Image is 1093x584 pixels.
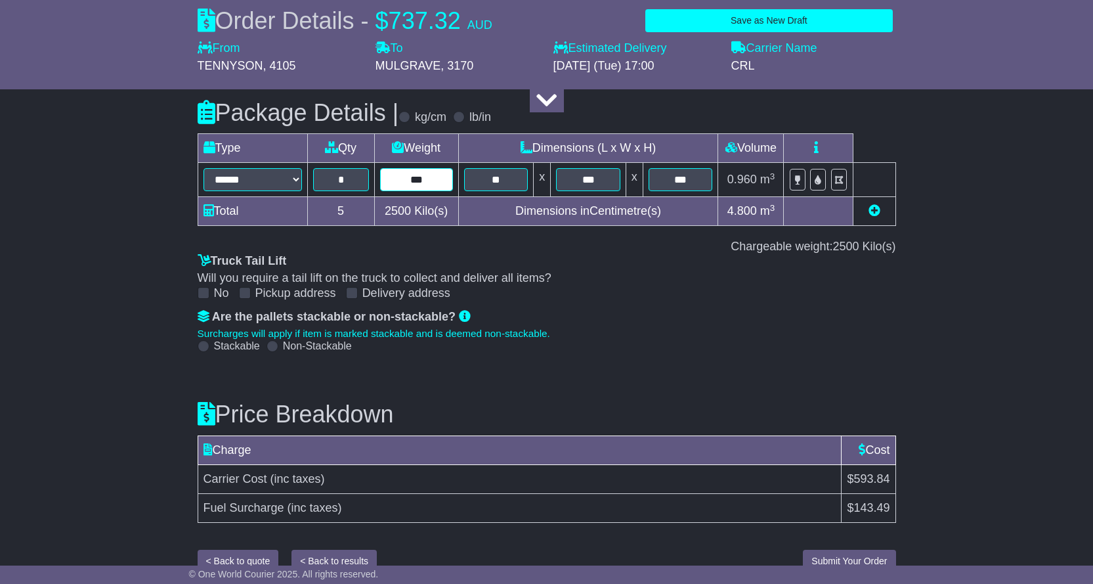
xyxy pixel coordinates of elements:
[198,41,240,56] label: From
[214,340,260,352] label: Stackable
[415,110,446,125] label: kg/cm
[212,310,456,323] span: Are the pallets stackable or non-stackable?
[307,134,374,163] td: Qty
[198,7,492,35] div: Order Details -
[204,501,284,514] span: Fuel Surcharge
[189,569,379,579] span: © One World Courier 2025. All rights reserved.
[255,286,336,301] label: Pickup address
[198,401,896,428] h3: Price Breakdown
[626,163,643,197] td: x
[375,59,441,72] span: MULGRAVE
[847,501,889,514] span: $143.49
[458,197,718,226] td: Dimensions in Centimetre(s)
[440,59,473,72] span: , 3170
[469,110,491,125] label: lb/in
[198,197,307,226] td: Total
[534,163,551,197] td: x
[385,204,411,217] span: 2500
[375,41,403,56] label: To
[198,254,287,269] label: Truck Tail Lift
[374,134,458,163] td: Weight
[770,171,775,181] sup: 3
[727,173,757,186] span: 0.960
[847,472,889,485] span: $593.84
[868,204,880,217] a: Add new item
[288,501,342,514] span: (inc taxes)
[362,286,450,301] label: Delivery address
[727,204,757,217] span: 4.800
[467,18,492,32] span: AUD
[645,9,892,32] button: Save as New Draft
[198,240,896,254] div: Chargeable weight: Kilo(s)
[204,472,267,485] span: Carrier Cost
[291,550,377,573] button: < Back to results
[198,271,896,286] div: Will you require a tail lift on the truck to collect and deliver all items?
[283,340,352,352] label: Non-Stackable
[198,436,842,464] td: Charge
[374,197,458,226] td: Kilo(s)
[375,7,389,34] span: $
[760,173,775,186] span: m
[803,550,895,573] button: Submit Your Order
[811,556,887,566] span: Submit Your Order
[198,134,307,163] td: Type
[458,134,718,163] td: Dimensions (L x W x H)
[307,197,374,226] td: 5
[198,100,399,126] h3: Package Details |
[718,134,784,163] td: Volume
[842,436,895,464] td: Cost
[198,328,896,340] div: Surcharges will apply if item is marked stackable and is deemed non-stackable.
[553,59,718,74] div: [DATE] (Tue) 17:00
[760,204,775,217] span: m
[553,41,718,56] label: Estimated Delivery
[263,59,296,72] span: , 4105
[214,286,229,301] label: No
[198,59,263,72] span: TENNYSON
[770,203,775,213] sup: 3
[731,59,896,74] div: CRL
[198,550,279,573] button: < Back to quote
[731,41,817,56] label: Carrier Name
[270,472,325,485] span: (inc taxes)
[389,7,461,34] span: 737.32
[832,240,859,253] span: 2500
